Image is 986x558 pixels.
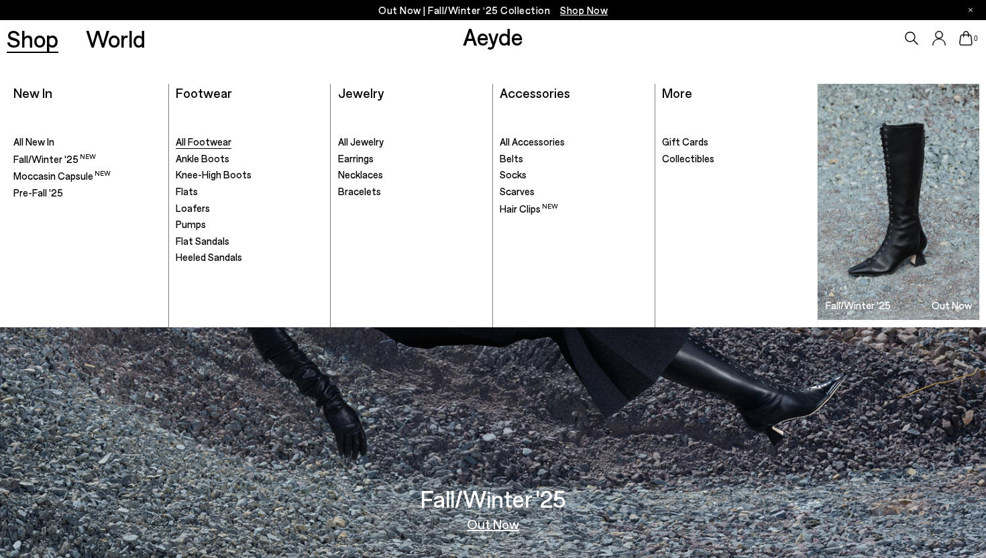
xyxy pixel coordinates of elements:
a: World [86,27,146,50]
span: Heeled Sandals [176,251,242,263]
h3: Out Now [932,300,972,311]
a: Gift Cards [662,135,810,149]
span: Gift Cards [662,135,708,148]
a: All Accessories [500,135,647,149]
span: All Jewelry [338,135,384,148]
span: Belts [500,152,523,164]
a: Socks [500,168,647,182]
span: All New In [13,135,54,148]
span: Fall/Winter '25 [13,153,96,165]
a: Pre-Fall '25 [13,186,161,200]
a: Shop [7,27,58,50]
span: Flat Sandals [176,235,229,247]
span: 0 [973,35,979,42]
a: More [662,85,692,101]
a: Knee-High Boots [176,168,323,182]
span: Collectibles [662,152,714,164]
span: Pumps [176,218,206,230]
h3: Fall/Winter '25 [826,300,891,311]
a: All Footwear [176,135,323,149]
a: Fall/Winter '25 [13,152,161,166]
img: Group_1295_900x.jpg [818,84,979,321]
a: Belts [500,152,647,166]
a: Flat Sandals [176,235,323,248]
a: Accessories [500,85,570,101]
span: Socks [500,168,527,180]
a: Out Now [467,517,519,531]
a: Heeled Sandals [176,251,323,264]
a: Jewelry [338,85,384,101]
span: Ankle Boots [176,152,229,164]
a: Aeyde [463,22,523,50]
span: Loafers [176,202,210,214]
h3: Fall/Winter '25 [421,487,566,510]
span: Hair Clips [500,203,558,215]
a: New In [13,85,52,101]
span: All Footwear [176,135,231,148]
span: All Accessories [500,135,565,148]
a: Necklaces [338,168,486,182]
span: Flats [176,185,198,197]
a: Hair Clips [500,202,647,216]
span: Pre-Fall '25 [13,186,63,199]
a: Fall/Winter '25 Out Now [818,84,979,321]
a: Pumps [176,218,323,231]
a: Ankle Boots [176,152,323,166]
p: Out Now | Fall/Winter ‘25 Collection [378,2,608,19]
a: Loafers [176,202,323,215]
span: Moccasin Capsule [13,170,111,182]
span: Scarves [500,185,535,197]
a: Bracelets [338,185,486,199]
span: Earrings [338,152,374,164]
span: Knee-High Boots [176,168,252,180]
a: All New In [13,135,161,149]
a: Footwear [176,85,232,101]
a: Flats [176,185,323,199]
a: Moccasin Capsule [13,169,161,183]
span: Bracelets [338,185,381,197]
a: All Jewelry [338,135,486,149]
a: Earrings [338,152,486,166]
span: Necklaces [338,168,383,180]
a: Scarves [500,185,647,199]
a: Collectibles [662,152,810,166]
a: 0 [959,31,973,46]
span: Navigate to /collections/new-in [560,4,608,16]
